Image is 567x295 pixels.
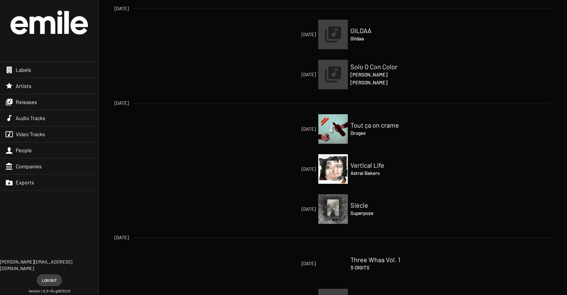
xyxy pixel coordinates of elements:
h4: Droges [350,129,416,137]
a: [DATE]Tout ça on crameDroges [318,114,348,144]
span: Log out [42,274,57,286]
span: Companies [16,163,42,170]
h4: Superpoze [350,209,416,217]
img: release.png [318,60,348,89]
h2: Vertical Life [350,161,416,169]
h4: [PERSON_NAME] [350,71,416,78]
span: Video Tracks [16,131,45,137]
span: Releases [16,99,37,105]
button: Log out [37,274,62,286]
h4: Astral Bakers [350,169,416,177]
h4: [PERSON_NAME] [350,78,416,86]
h2: Solo O Con Color [350,63,416,71]
small: Version 1.6.2+35.gd9122c0 [29,289,70,294]
h4: Gildaa [350,34,416,42]
span: [DATE] [253,126,316,132]
h2: Tout ça on crame [350,121,416,129]
span: Labels [16,67,31,73]
img: grand-official-logo.svg [10,11,88,34]
h4: 3-DIGITS [350,263,416,271]
span: Audio Tracks [16,115,45,121]
span: [DATE] [253,31,316,38]
img: tout-ca-on-crame.png [318,114,348,144]
span: [DATE] [253,260,316,267]
a: [DATE]SiècleSuperpoze [318,194,348,224]
img: 20250519_ab_vl_cover.jpg [318,154,348,184]
span: [DATE] [253,206,316,212]
img: release.png [318,20,348,49]
a: [DATE]Vertical LifeAstral Bakers [318,154,348,184]
a: [DATE]Solo O Con Color[PERSON_NAME][PERSON_NAME] [318,60,348,89]
span: [DATE] [115,234,129,241]
h2: Three Whaa Vol. 1 [350,256,416,263]
a: [DATE]GILDAAGildaa [318,20,348,49]
span: [DATE] [253,71,316,78]
span: Exports [16,179,34,186]
img: sps-coverdigi-v01-5.jpg [318,194,348,224]
span: [DATE] [115,5,129,12]
span: Artists [16,83,31,89]
h2: GILDAA [350,27,416,34]
span: People [16,147,32,154]
a: [DATE]Three Whaa Vol. 13-DIGITS [318,249,348,278]
span: [DATE] [115,100,129,106]
span: [DATE] [253,166,316,172]
h2: Siècle [350,201,416,209]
